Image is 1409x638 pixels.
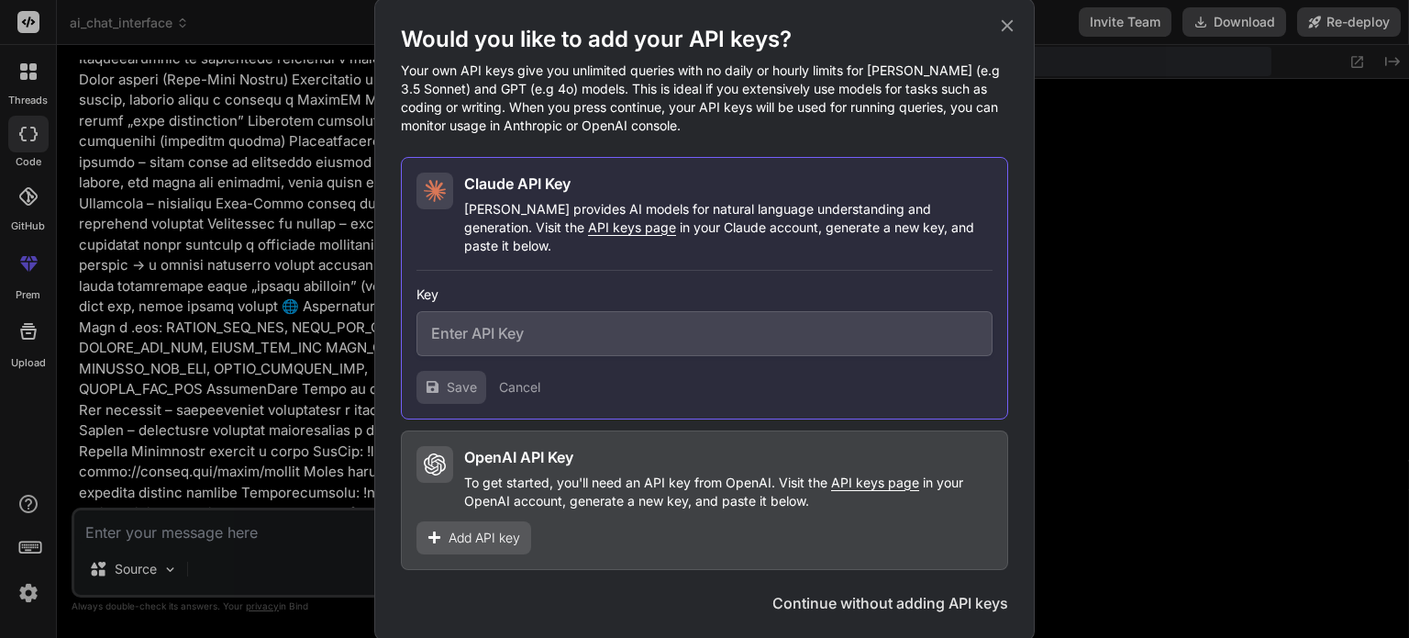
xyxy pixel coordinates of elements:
span: Add API key [449,529,520,547]
p: [PERSON_NAME] provides AI models for natural language understanding and generation. Visit the in ... [464,200,993,255]
span: API keys page [831,475,919,490]
button: Continue without adding API keys [772,592,1008,614]
input: Enter API Key [416,311,993,356]
p: To get started, you'll need an API key from OpenAI. Visit the in your OpenAI account, generate a ... [464,474,993,510]
button: Save [416,371,486,404]
button: Cancel [499,378,540,397]
span: API keys page [588,219,676,235]
span: Save [447,378,477,397]
p: Your own API keys give you unlimited queries with no daily or hourly limits for [PERSON_NAME] (e.... [401,62,1008,135]
h3: Key [416,285,993,304]
h1: Would you like to add your API keys? [401,25,1008,54]
h2: OpenAI API Key [464,446,573,468]
h2: Claude API Key [464,173,571,195]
